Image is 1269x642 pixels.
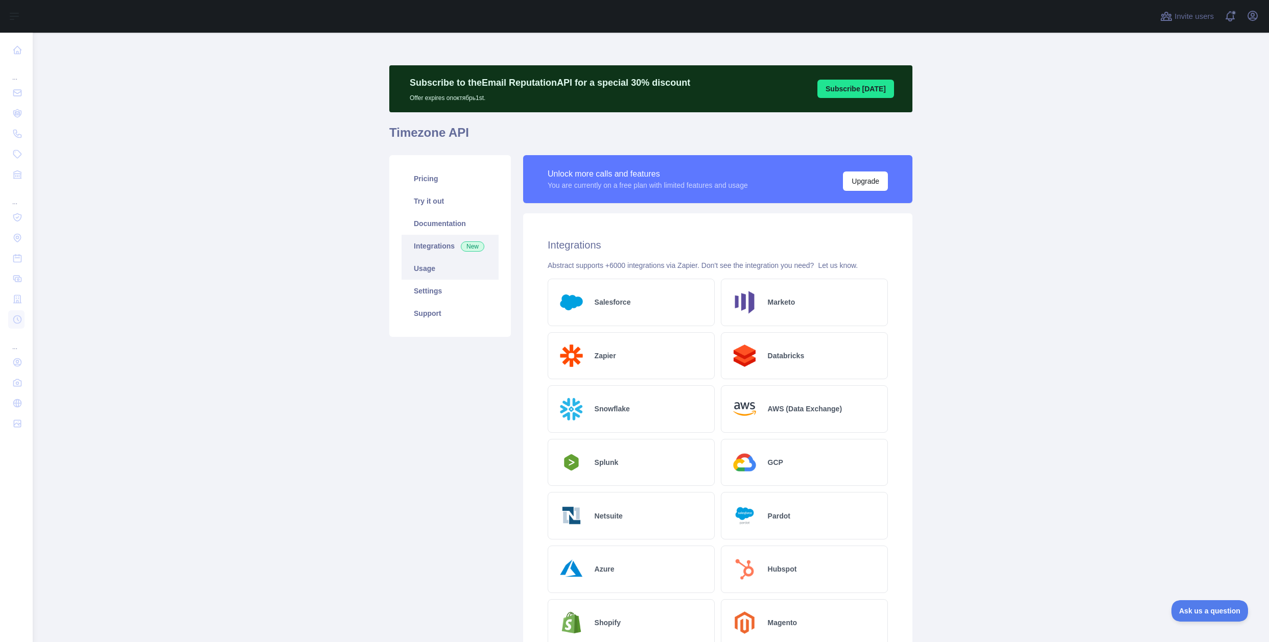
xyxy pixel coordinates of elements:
a: Try it out [402,190,499,212]
span: New [461,241,484,252]
img: Logo [730,341,760,371]
div: ... [8,61,25,82]
h2: Integrations [548,238,888,252]
img: Logo [730,394,760,424]
img: Logo [556,341,586,371]
span: Invite users [1174,11,1214,22]
p: Subscribe to the Email Reputation API for a special 30 % discount [410,76,690,90]
img: Logo [556,394,586,424]
a: Pricing [402,167,499,190]
h2: Splunk [595,457,619,467]
iframe: Toggle Customer Support [1171,600,1249,622]
a: Support [402,302,499,325]
h2: Magento [768,618,797,628]
img: Logo [730,554,760,584]
div: You are currently on a free plan with limited features and usage [548,180,748,190]
img: Logo [730,501,760,531]
h2: Zapier [595,351,616,361]
div: ... [8,186,25,206]
h2: Marketo [768,297,795,307]
h2: Databricks [768,351,805,361]
img: Logo [556,501,586,531]
img: Logo [730,608,760,638]
div: Abstract supports +6000 integrations via Zapier. Don't see the integration you need? [548,260,888,270]
a: Let us know. [818,261,858,269]
h2: Hubspot [768,564,797,574]
img: Logo [556,554,586,584]
h1: Timezone API [389,125,912,149]
h2: Snowflake [595,404,630,414]
h2: Shopify [595,618,621,628]
h2: Pardot [768,511,790,521]
h2: Netsuite [595,511,623,521]
a: Usage [402,257,499,280]
a: Integrations New [402,235,499,257]
a: Settings [402,280,499,302]
button: Upgrade [843,171,888,191]
img: Logo [730,448,760,478]
h2: AWS (Data Exchange) [768,404,842,414]
div: ... [8,331,25,351]
h2: Azure [595,564,615,574]
img: Logo [556,287,586,317]
a: Documentation [402,212,499,235]
div: Unlock more calls and features [548,168,748,180]
p: Offer expires on октябрь 1st. [410,90,690,102]
button: Invite users [1158,8,1216,24]
button: Subscribe [DATE] [817,80,894,98]
img: Logo [556,608,586,638]
h2: Salesforce [595,297,631,307]
h2: GCP [768,457,783,467]
img: Logo [730,287,760,317]
img: Logo [556,451,586,474]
